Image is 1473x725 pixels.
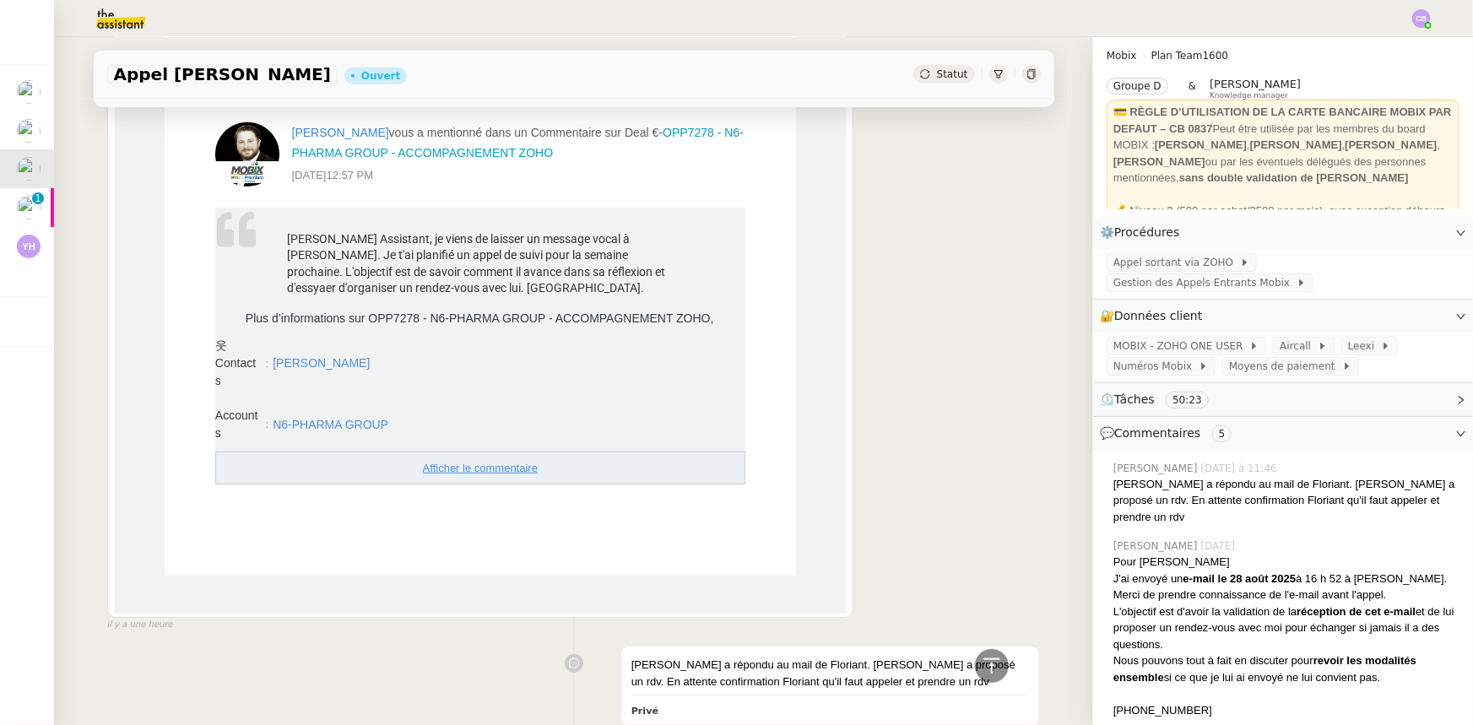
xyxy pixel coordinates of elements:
span: Procédures [1114,225,1180,239]
div: 💬Commentaires 5 [1093,417,1473,450]
img: users%2FW4OQjB9BRtYK2an7yusO0WsYLsD3%2Favatar%2F28027066-518b-424c-8476-65f2e549ac29 [17,157,41,181]
span: Leexi [1348,338,1381,354]
span: [DATE] [1201,538,1239,554]
span: ⏲️ [1100,392,1223,406]
strong: sans double validation de [PERSON_NAME] [1179,171,1409,184]
img: users%2FW4OQjB9BRtYK2an7yusO0WsYLsD3%2Favatar%2F28027066-518b-424c-8476-65f2e549ac29 [17,119,41,143]
span: Tâches [1114,392,1155,406]
img: svg [17,235,41,258]
span: [PERSON_NAME] [1210,78,1301,90]
a: N6-PHARMA GROUP [273,418,388,431]
nz-badge-sup: 1 [32,192,44,204]
p: [PERSON_NAME] Assistant, je viens de laisser un message vocal à [PERSON_NAME]. Je t'ai planifié u... [287,231,676,297]
nz-tag: Groupe D [1107,78,1168,95]
nz-tag: 5 [1212,425,1232,442]
a: [PERSON_NAME] [292,126,389,139]
div: J'ai envoyé un à 16 h 52 à [PERSON_NAME]. Merci de prendre connaissance de l'e-mail avant l'appel. [1113,571,1459,603]
div: Nous pouvons tout à fait en discuter pour si ce que je lui ai envoyé ne lui convient pas. [1113,652,1459,685]
img: blockquotes.png [215,208,257,249]
span: [PERSON_NAME] [1113,538,1201,554]
strong: e-mail le 28 août 2025 [1183,572,1297,585]
strong: revoir les modalités ensemble [1113,654,1416,684]
a: OPP7278 - N6-PHARMA GROUP - ACCOMPAGNEMENT ZOHO [292,126,744,160]
span: Aircall [1280,338,1317,354]
span: MOBIX - ZOHO ONE USER [1113,338,1249,354]
span: ⚙️ [1100,223,1188,242]
img: users%2FC9SBsJ0duuaSgpQFj5LgoEX8n0o2%2Favatar%2Fec9d51b8-9413-4189-adfb-7be4d8c96a3c [17,196,41,219]
div: [PERSON_NAME] a répondu au mail de Floriant. [PERSON_NAME] a proposé un rdv. En attente confirmat... [1113,476,1459,526]
div: ⚙️Procédures [1093,216,1473,249]
span: Données client [1114,309,1203,322]
nz-tag: 50:23 [1166,392,1209,408]
strong: [PERSON_NAME] [1155,138,1247,151]
span: 💬 [1100,426,1238,440]
span: Mobix [1107,50,1137,62]
div: Plus d’informations sur OPP7278 - N6-PHARMA GROUP - ACCOMPAGNEMENT ZOHO, [216,310,714,327]
div: Ouvert [361,71,400,81]
span: Numéros Mobix [1113,358,1199,375]
img: users%2FUX3d5eFl6eVv5XRpuhmKXfpcWvv1%2Favatar%2Fdownload.jpeg [17,80,41,104]
span: Accounts [215,408,258,440]
span: Statut [937,68,968,80]
div: Pour [PERSON_NAME] [1113,554,1459,571]
b: Privé [631,706,658,717]
strong: [PERSON_NAME] [1250,138,1342,151]
strong: 💳 RÈGLE D’UTILISATION DE LA CARTE BANCAIRE MOBIX PAR DEFAUT – CB 0837 [1113,106,1452,135]
span: [DATE] à 11:46 [1201,461,1281,476]
div: 💰 Niveau 2 (500 par achat/3500 par mois), avec exception débours sur prélèvement SEPA [1113,203,1453,268]
app-user-label: Knowledge manager [1210,78,1301,100]
a: [PERSON_NAME] [273,356,370,370]
strong: [PERSON_NAME] [1346,138,1438,151]
div: Bonjour, [PERSON_NAME] Assistant, [215,77,745,122]
div: Peut être utilisée par les membres du board MOBIX : , , , ou par les éventuels délégués des perso... [1113,104,1453,187]
div: [PERSON_NAME] a répondu au mail de Floriant. [PERSON_NAME] a proposé un rdv. En attente confirmat... [631,657,1030,690]
span: Appel [PERSON_NAME] [114,66,331,83]
span: Knowledge manager [1210,91,1288,100]
a: Afficher le commentaire [216,452,745,484]
span: [PERSON_NAME] [1113,461,1201,476]
span: 1600 [1203,50,1229,62]
span: Moyens de paiement [1229,358,1341,375]
p: 1 [35,192,41,208]
span: : [266,419,268,430]
span: vous a mentionné dans un Commentaire sur Deal €- [292,126,744,160]
div: L'objectif est d'avoir la validation de la et de lui proposer un rendez-vous avec moi pour échang... [1113,603,1459,653]
span: : [266,358,268,370]
strong: réception de cet e-mail [1297,605,1416,618]
span: il y a une heure [107,618,173,632]
span: 🔐 [1100,306,1210,326]
span: 웃Contacts [215,338,256,387]
div: 🔐Données client [1093,300,1473,333]
span: Commentaires [1114,426,1200,440]
img: svg [1412,9,1431,28]
span: & [1189,78,1196,100]
div: [PHONE_NUMBER] [1113,702,1459,719]
span: [DATE]12:57 PM [292,169,374,181]
span: Gestion des Appels Entrants Mobix [1113,274,1297,291]
span: Appel sortant via ZOHO [1113,254,1240,271]
strong: [PERSON_NAME] [1113,155,1205,168]
div: ⏲️Tâches 50:23 [1093,383,1473,416]
img: file [215,122,279,187]
span: Plan Team [1151,50,1203,62]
